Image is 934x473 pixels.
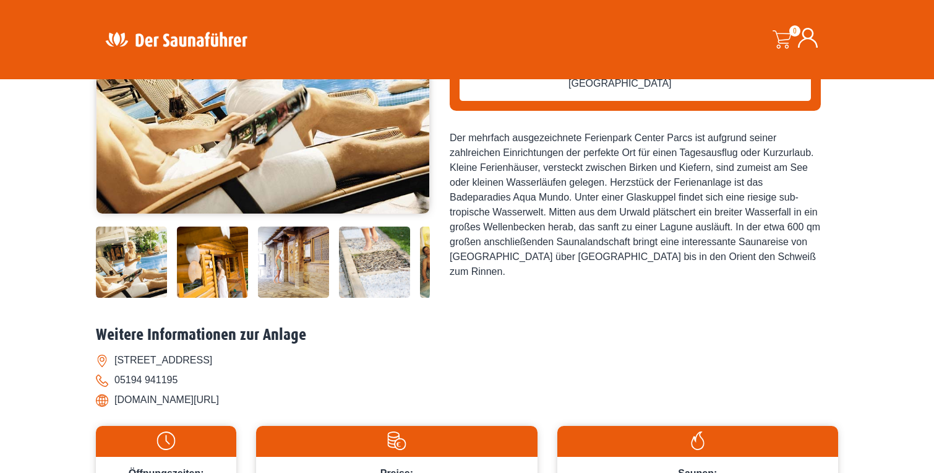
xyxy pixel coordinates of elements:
h2: Weitere Informationen zur Anlage [96,326,838,345]
li: [STREET_ADDRESS] [96,350,838,370]
img: Preise-weiss.svg [262,432,531,450]
li: [DOMAIN_NAME][URL] [96,390,838,410]
span: 0 [789,25,800,37]
img: Uhr-weiss.svg [102,432,230,450]
li: 05194 941195 [96,370,838,390]
div: Der mehrfach ausgezeichnete Ferienpark Center Parcs ist aufgrund seiner zahlreichen Einrichtungen... [450,131,821,279]
img: Flamme-weiss.svg [563,432,832,450]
